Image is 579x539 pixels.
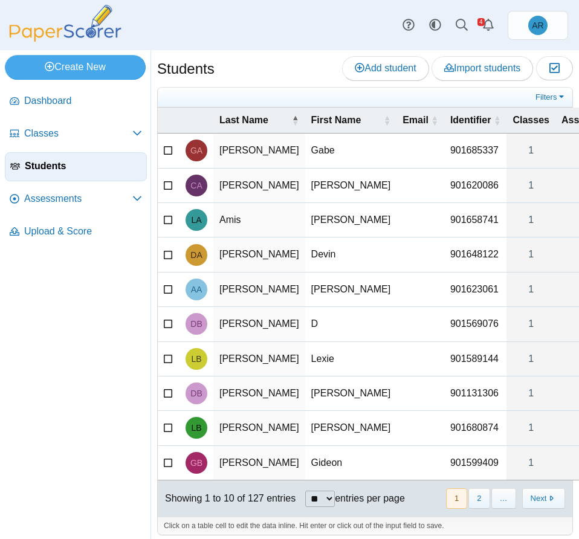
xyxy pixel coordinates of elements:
[431,114,438,126] span: Email : Activate to sort
[355,63,416,73] span: Add student
[444,446,507,480] td: 901599409
[305,342,397,376] td: Lexie
[432,56,533,80] a: Import students
[506,237,555,271] a: 1
[305,169,397,203] td: [PERSON_NAME]
[219,114,289,127] span: Last Name
[342,56,429,80] a: Add student
[513,114,549,127] span: Classes
[5,33,126,44] a: PaperScorer
[506,169,555,202] a: 1
[190,459,202,467] span: Gideon Bocanegra
[491,488,516,508] span: …
[213,134,305,168] td: [PERSON_NAME]
[191,285,202,294] span: Alonzo Atkinson
[305,307,397,341] td: D
[305,237,397,272] td: Devin
[5,185,147,214] a: Assessments
[450,114,491,127] span: Identifier
[305,376,397,411] td: [PERSON_NAME]
[311,114,381,127] span: First Name
[532,91,569,103] a: Filters
[444,237,507,272] td: 901648122
[190,389,202,398] span: Douglas Bauer
[506,376,555,410] a: 1
[522,488,565,508] button: Next
[24,94,142,108] span: Dashboard
[5,55,146,79] a: Create New
[506,134,555,167] a: 1
[213,307,305,341] td: [PERSON_NAME]
[213,446,305,480] td: [PERSON_NAME]
[383,114,390,126] span: First Name : Activate to sort
[528,16,548,35] span: Alejandro Renteria
[506,273,555,306] a: 1
[444,63,520,73] span: Import students
[444,411,507,445] td: 901680874
[190,146,202,155] span: Gabe Allnutt
[24,225,142,238] span: Upload & Score
[506,342,555,376] a: 1
[444,134,507,168] td: 901685337
[190,251,202,259] span: Devin Arneberg
[213,411,305,445] td: [PERSON_NAME]
[158,480,296,517] div: Showing 1 to 10 of 127 entries
[292,114,299,126] span: Last Name : Activate to invert sorting
[5,218,147,247] a: Upload & Score
[213,237,305,272] td: [PERSON_NAME]
[213,376,305,411] td: [PERSON_NAME]
[506,307,555,341] a: 1
[444,273,507,307] td: 901623061
[508,11,568,40] a: Alejandro Renteria
[305,411,397,445] td: [PERSON_NAME]
[444,307,507,341] td: 901569076
[445,488,565,508] nav: pagination
[506,446,555,480] a: 1
[444,376,507,411] td: 901131306
[5,152,147,181] a: Students
[190,181,202,190] span: Celeste Alvarez
[190,320,202,328] span: D Bandy
[213,342,305,376] td: [PERSON_NAME]
[191,355,201,363] span: Lexie Barrera
[24,192,132,205] span: Assessments
[493,114,500,126] span: Identifier : Activate to sort
[444,203,507,237] td: 901658741
[335,493,405,503] label: entries per page
[158,517,572,535] div: Click on a table cell to edit the data inline. Hit enter or click out of the input field to save.
[475,12,502,39] a: Alerts
[403,114,429,127] span: Email
[506,203,555,237] a: 1
[305,203,397,237] td: [PERSON_NAME]
[5,120,147,149] a: Classes
[5,87,147,116] a: Dashboard
[5,5,126,42] img: PaperScorer
[213,169,305,203] td: [PERSON_NAME]
[213,273,305,307] td: [PERSON_NAME]
[305,273,397,307] td: [PERSON_NAME]
[191,216,201,224] span: Lucas Amis
[444,342,507,376] td: 901589144
[305,134,397,168] td: Gabe
[157,59,215,79] h1: Students
[305,446,397,480] td: Gideon
[468,488,490,508] button: 2
[506,411,555,445] a: 1
[25,160,141,173] span: Students
[444,169,507,203] td: 901620086
[213,203,305,237] td: Amis
[191,424,201,432] span: Lucy Berkebile
[532,21,543,30] span: Alejandro Renteria
[446,488,467,508] button: 1
[24,127,132,140] span: Classes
